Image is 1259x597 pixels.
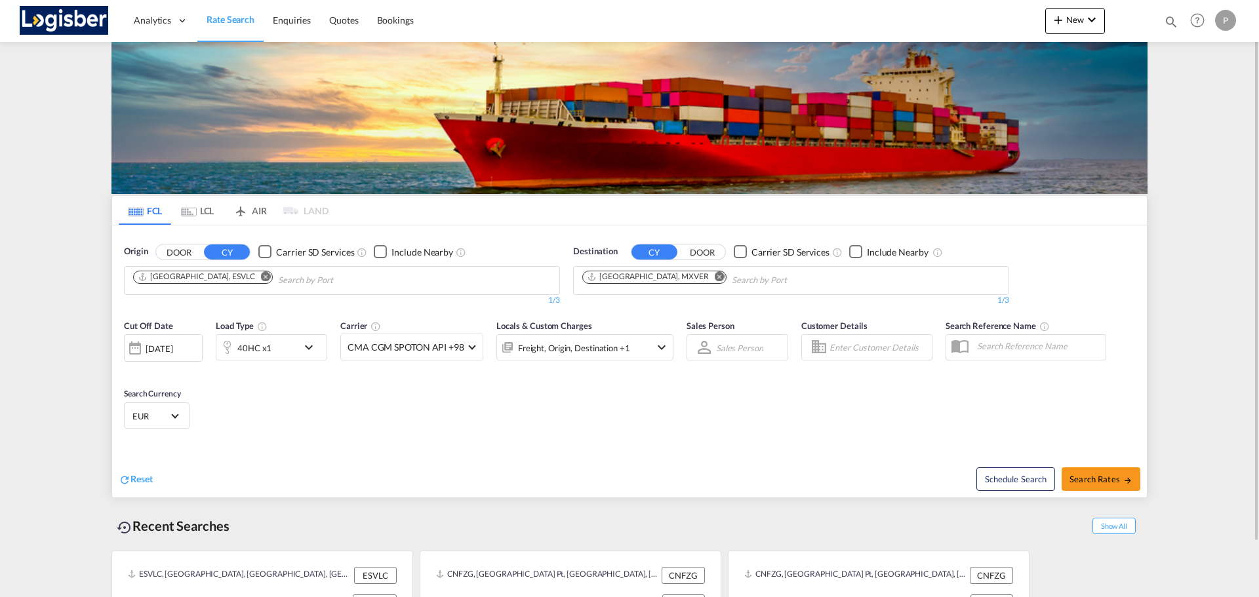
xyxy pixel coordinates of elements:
md-icon: Your search will be saved by the below given name [1039,321,1050,332]
md-icon: icon-refresh [119,474,130,486]
div: [DATE] [124,334,203,362]
md-icon: icon-backup-restore [117,520,132,535]
span: Rate Search [207,14,254,25]
div: Recent Searches [111,511,235,541]
md-icon: icon-magnify [1164,14,1178,29]
span: Carrier [340,320,381,331]
span: Search Reference Name [946,320,1050,331]
div: Valencia, ESVLC [138,271,255,282]
md-chips-wrap: Chips container. Use arrow keys to select chips. [131,267,408,291]
md-icon: icon-airplane [233,203,249,213]
div: Include Nearby [391,246,453,259]
md-tab-item: FCL [119,196,171,225]
md-icon: Unchecked: Search for CY (Container Yard) services for all selected carriers.Checked : Search for... [832,247,843,258]
md-icon: icon-chevron-down [1084,12,1100,28]
div: Help [1186,9,1215,33]
img: d7a75e507efd11eebffa5922d020a472.png [20,6,108,35]
span: Help [1186,9,1209,31]
button: DOOR [156,244,202,260]
div: CNFZG, Fuzhou Pt, China, Greater China & Far East Asia, Asia Pacific [436,567,658,584]
md-select: Sales Person [715,338,765,357]
span: Sales Person [687,320,734,331]
md-icon: icon-arrow-right [1123,476,1132,485]
md-checkbox: Checkbox No Ink [734,245,829,259]
div: icon-magnify [1164,14,1178,34]
div: P [1215,10,1236,31]
div: Freight Origin Destination Factory Stuffing [518,339,630,357]
div: Veracruz, MXVER [587,271,709,282]
span: Origin [124,245,148,258]
button: Search Ratesicon-arrow-right [1062,467,1140,491]
input: Search Reference Name [970,336,1106,356]
div: 40HC x1icon-chevron-down [216,334,327,360]
md-icon: icon-plus 400-fg [1050,12,1066,28]
md-checkbox: Checkbox No Ink [258,245,354,259]
div: OriginDOOR CY Checkbox No InkUnchecked: Search for CY (Container Yard) services for all selected ... [112,225,1147,497]
md-icon: icon-chevron-down [654,339,669,355]
md-icon: icon-information-outline [257,321,268,332]
div: ESVLC [354,567,397,584]
span: Quotes [329,14,358,26]
button: Remove [706,271,726,284]
span: CMA CGM SPOTON API +98 [348,341,464,354]
button: CY [204,244,250,260]
div: CNFZG, Fuzhou Pt, China, Greater China & Far East Asia, Asia Pacific [744,567,967,584]
span: New [1050,14,1100,25]
md-tab-item: LCL [171,196,224,225]
md-chips-wrap: Chips container. Use arrow keys to select chips. [580,267,862,291]
span: Enquiries [273,14,311,26]
div: ESVLC, Valencia, Spain, Southern Europe, Europe [128,567,351,584]
span: Destination [573,245,618,258]
md-icon: The selected Trucker/Carrierwill be displayed in the rate results If the rates are from another f... [370,321,381,332]
md-icon: Unchecked: Search for CY (Container Yard) services for all selected carriers.Checked : Search for... [357,247,367,258]
span: EUR [132,410,169,422]
img: LCL+%26+FCL+BACKGROUND.png [111,42,1148,194]
md-icon: icon-chevron-down [301,339,323,355]
md-icon: Unchecked: Ignores neighbouring ports when fetching rates.Checked : Includes neighbouring ports w... [456,247,466,258]
button: DOOR [679,244,725,260]
div: Freight Origin Destination Factory Stuffingicon-chevron-down [496,334,673,360]
span: Locals & Custom Charges [496,320,592,331]
div: Include Nearby [867,246,929,259]
div: Carrier SD Services [276,246,354,259]
span: Show All [1092,518,1136,534]
div: CNFZG [662,567,705,584]
div: Carrier SD Services [751,246,829,259]
div: CNFZG [970,567,1013,584]
span: Analytics [134,14,171,27]
md-pagination-wrapper: Use the left and right arrow keys to navigate between tabs [119,196,329,225]
button: Remove [252,271,272,284]
span: Search Rates [1069,474,1132,484]
md-icon: Unchecked: Ignores neighbouring ports when fetching rates.Checked : Includes neighbouring ports w... [932,247,943,258]
div: 1/3 [124,295,560,306]
md-checkbox: Checkbox No Ink [374,245,453,259]
md-select: Select Currency: € EUREuro [131,406,182,425]
button: Note: By default Schedule search will only considerorigin ports, destination ports and cut off da... [976,467,1055,491]
span: Bookings [377,14,414,26]
div: icon-refreshReset [119,472,153,487]
span: Customer Details [801,320,868,331]
md-datepicker: Select [124,360,134,378]
div: 1/3 [573,295,1009,306]
span: Reset [130,473,153,484]
div: 40HC x1 [237,339,271,357]
md-tab-item: AIR [224,196,276,225]
button: icon-plus 400-fgNewicon-chevron-down [1045,8,1105,34]
div: Press delete to remove this chip. [138,271,258,282]
div: [DATE] [146,343,172,355]
input: Chips input. [732,270,856,291]
span: Cut Off Date [124,320,173,331]
input: Enter Customer Details [829,337,928,357]
input: Chips input. [278,270,403,291]
button: CY [631,244,677,260]
div: Press delete to remove this chip. [587,271,711,282]
md-checkbox: Checkbox No Ink [849,245,929,259]
span: Search Currency [124,389,181,398]
span: Load Type [216,320,268,331]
